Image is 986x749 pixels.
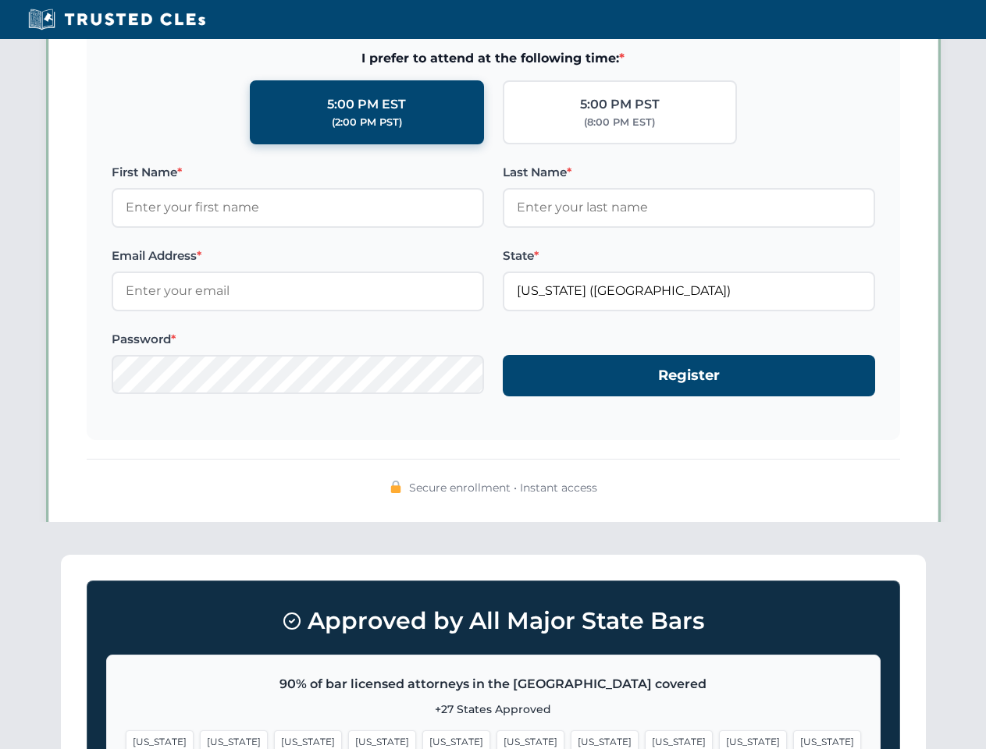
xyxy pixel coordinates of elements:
[126,701,861,718] p: +27 States Approved
[112,247,484,265] label: Email Address
[112,163,484,182] label: First Name
[112,330,484,349] label: Password
[23,8,210,31] img: Trusted CLEs
[112,188,484,227] input: Enter your first name
[390,481,402,493] img: 🔒
[126,674,861,694] p: 90% of bar licensed attorneys in the [GEOGRAPHIC_DATA] covered
[580,94,660,115] div: 5:00 PM PST
[503,272,875,311] input: Florida (FL)
[584,115,655,130] div: (8:00 PM EST)
[503,188,875,227] input: Enter your last name
[409,479,597,496] span: Secure enrollment • Instant access
[112,272,484,311] input: Enter your email
[503,163,875,182] label: Last Name
[503,355,875,396] button: Register
[112,48,875,69] span: I prefer to attend at the following time:
[327,94,406,115] div: 5:00 PM EST
[503,247,875,265] label: State
[106,600,881,642] h3: Approved by All Major State Bars
[332,115,402,130] div: (2:00 PM PST)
